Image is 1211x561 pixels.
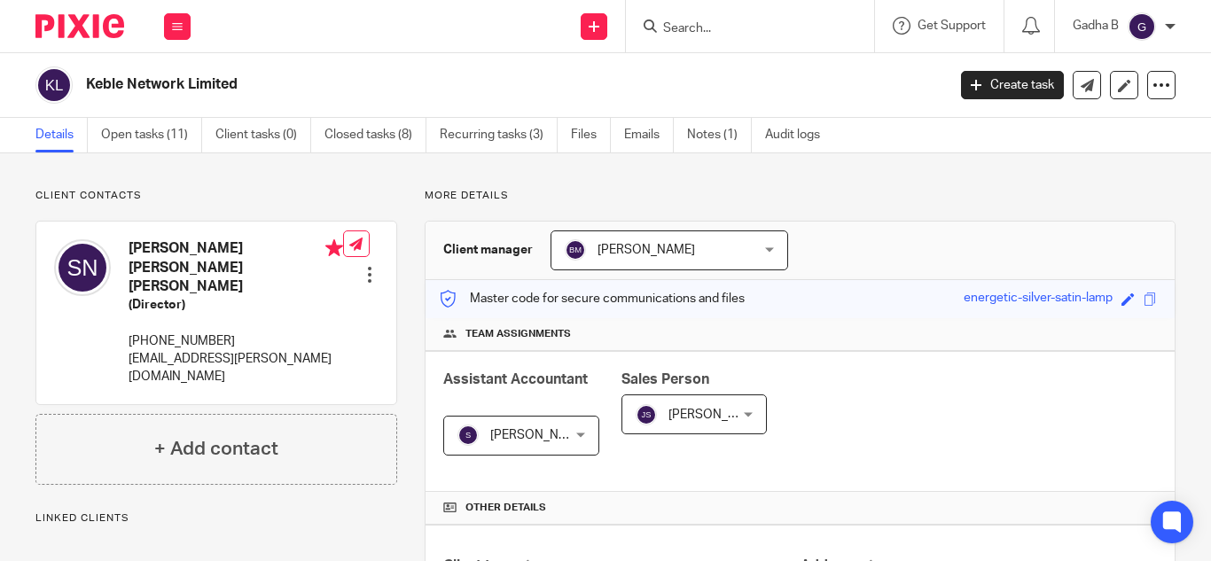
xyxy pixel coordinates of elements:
img: svg%3E [636,404,657,425]
a: Open tasks (11) [101,118,202,152]
span: Sales Person [621,372,709,386]
img: svg%3E [565,239,586,261]
span: [PERSON_NAME] [598,244,695,256]
h2: Keble Network Limited [86,75,765,94]
span: Get Support [918,19,986,32]
h4: + Add contact [154,435,278,463]
a: Recurring tasks (3) [440,118,558,152]
img: svg%3E [35,66,73,104]
a: Details [35,118,88,152]
img: svg%3E [54,239,111,296]
p: Gadha B [1073,17,1119,35]
a: Client tasks (0) [215,118,311,152]
a: Create task [961,71,1064,99]
h3: Client manager [443,241,533,259]
a: Files [571,118,611,152]
p: Client contacts [35,189,397,203]
a: Closed tasks (8) [324,118,426,152]
p: Master code for secure communications and files [439,290,745,308]
span: Team assignments [465,327,571,341]
input: Search [661,21,821,37]
h5: (Director) [129,296,343,314]
a: Emails [624,118,674,152]
span: [PERSON_NAME] [668,409,766,421]
p: More details [425,189,1176,203]
div: energetic-silver-satin-lamp [964,289,1113,309]
i: Primary [325,239,343,257]
a: Notes (1) [687,118,752,152]
img: Pixie [35,14,124,38]
img: svg%3E [457,425,479,446]
p: [PHONE_NUMBER] [129,332,343,350]
img: svg%3E [1128,12,1156,41]
p: Linked clients [35,511,397,526]
a: Audit logs [765,118,833,152]
span: Other details [465,501,546,515]
span: [PERSON_NAME] B [490,429,598,441]
p: [EMAIL_ADDRESS][PERSON_NAME][DOMAIN_NAME] [129,350,343,386]
span: Assistant Accountant [443,372,588,386]
h4: [PERSON_NAME] [PERSON_NAME] [PERSON_NAME] [129,239,343,296]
